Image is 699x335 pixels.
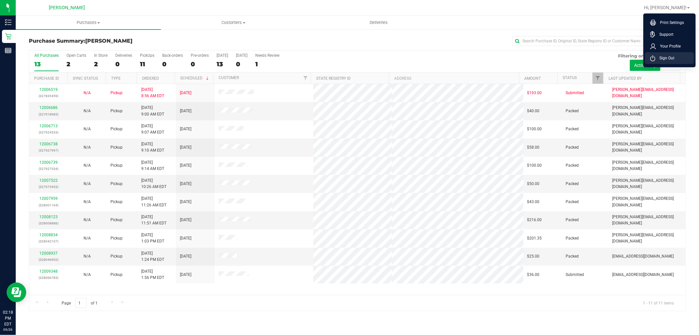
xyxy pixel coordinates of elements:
span: [PERSON_NAME][EMAIL_ADDRESS][DOMAIN_NAME] [612,159,682,172]
span: Not Applicable [84,127,91,131]
div: 2 [67,60,86,68]
a: 12008834 [39,233,58,237]
span: [DATE] [180,162,191,169]
a: 12009348 [39,269,58,274]
a: Ordered [142,76,159,81]
a: Scheduled [180,76,210,80]
span: $193.00 [527,90,542,96]
span: Packed [566,181,579,187]
a: 12007522 [39,178,58,183]
p: (328066783) [33,275,64,281]
button: N/A [84,272,91,278]
iframe: Resource center [7,283,26,302]
p: (327975453) [33,184,64,190]
span: [PERSON_NAME] [49,5,85,10]
span: Packed [566,108,579,114]
a: Last Updated By [609,76,642,81]
span: Pickup [110,199,123,205]
button: N/A [84,217,91,223]
span: Purchases [16,20,161,26]
span: [DATE] [180,90,191,96]
span: [DATE] 9:10 AM EDT [141,141,164,154]
span: [DATE] 11:26 AM EDT [141,196,166,208]
span: Filtering on status: [618,53,661,58]
h3: Purchase Summary: [29,38,248,44]
p: (327927534) [33,166,64,172]
span: [PERSON_NAME][EMAIL_ADDRESS][DOMAIN_NAME] [612,232,682,244]
inline-svg: Inventory [5,19,11,26]
span: [DATE] [180,217,191,223]
div: All Purchases [34,53,59,58]
span: Submitted [566,90,584,96]
span: Packed [566,217,579,223]
span: Sign Out [655,55,674,61]
span: [EMAIL_ADDRESS][DOMAIN_NAME] [612,253,674,260]
p: 02:18 PM EDT [3,309,13,327]
span: [DATE] 11:51 AM EDT [141,214,166,226]
span: [EMAIL_ADDRESS][DOMAIN_NAME] [612,272,674,278]
button: N/A [84,235,91,241]
span: [DATE] 9:14 AM EDT [141,159,164,172]
p: (328001164) [33,202,64,208]
span: [DATE] 1:56 PM EDT [141,268,164,281]
span: Packed [566,162,579,169]
span: Print Settings [656,19,684,26]
a: Purchases [16,16,161,30]
div: [DATE] [217,53,228,58]
span: [PERSON_NAME][EMAIL_ADDRESS][DOMAIN_NAME] [612,196,682,208]
span: $100.00 [527,126,542,132]
span: [DATE] [180,235,191,241]
a: Purchase ID [34,76,59,81]
span: 1 - 11 of 11 items [638,298,679,308]
span: Submitted [566,272,584,278]
p: (327918985) [33,111,64,117]
span: [DATE] 10:26 AM EDT [141,178,166,190]
span: [PERSON_NAME][EMAIL_ADDRESS][DOMAIN_NAME] [612,105,682,117]
p: (327927997) [33,147,64,154]
div: 0 [115,60,132,68]
span: Not Applicable [84,181,91,186]
span: [DATE] 9:07 AM EDT [141,123,164,136]
span: Not Applicable [84,254,91,259]
div: 0 [236,60,247,68]
span: Hi, [PERSON_NAME]! [644,5,687,10]
span: $58.00 [527,144,540,151]
a: Status [563,75,577,80]
p: 09/26 [3,327,13,332]
span: [DATE] [180,272,191,278]
span: Packed [566,199,579,205]
span: $43.00 [527,199,540,205]
span: [PERSON_NAME][EMAIL_ADDRESS][DOMAIN_NAME] [612,123,682,136]
span: [DATE] [180,108,191,114]
a: Sync Status [73,76,98,81]
button: N/A [84,108,91,114]
input: 1 [75,298,87,308]
a: 12008123 [39,215,58,219]
button: N/A [84,199,91,205]
div: Needs Review [255,53,280,58]
span: Not Applicable [84,109,91,113]
p: (327835459) [33,93,64,99]
span: [DATE] 1:24 PM EDT [141,250,164,263]
button: N/A [84,181,91,187]
button: N/A [84,126,91,132]
p: (327924533) [33,129,64,136]
div: [DATE] [236,53,247,58]
div: Pre-orders [191,53,209,58]
span: Support [655,31,673,38]
inline-svg: Retail [5,33,11,40]
a: 12007959 [39,196,58,201]
span: Not Applicable [84,145,91,150]
span: Packed [566,126,579,132]
div: In Store [94,53,107,58]
a: Filter [300,73,311,84]
span: Pickup [110,90,123,96]
input: Search Purchase ID, Original ID, State Registry ID or Customer Name... [512,36,643,46]
li: Sign Out [645,52,694,64]
span: $25.00 [527,253,540,260]
span: [DATE] [180,181,191,187]
a: 12006739 [39,160,58,165]
span: [PERSON_NAME][EMAIL_ADDRESS][DOMAIN_NAME] [612,214,682,226]
a: 12006686 [39,105,58,110]
div: Open Carts [67,53,86,58]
